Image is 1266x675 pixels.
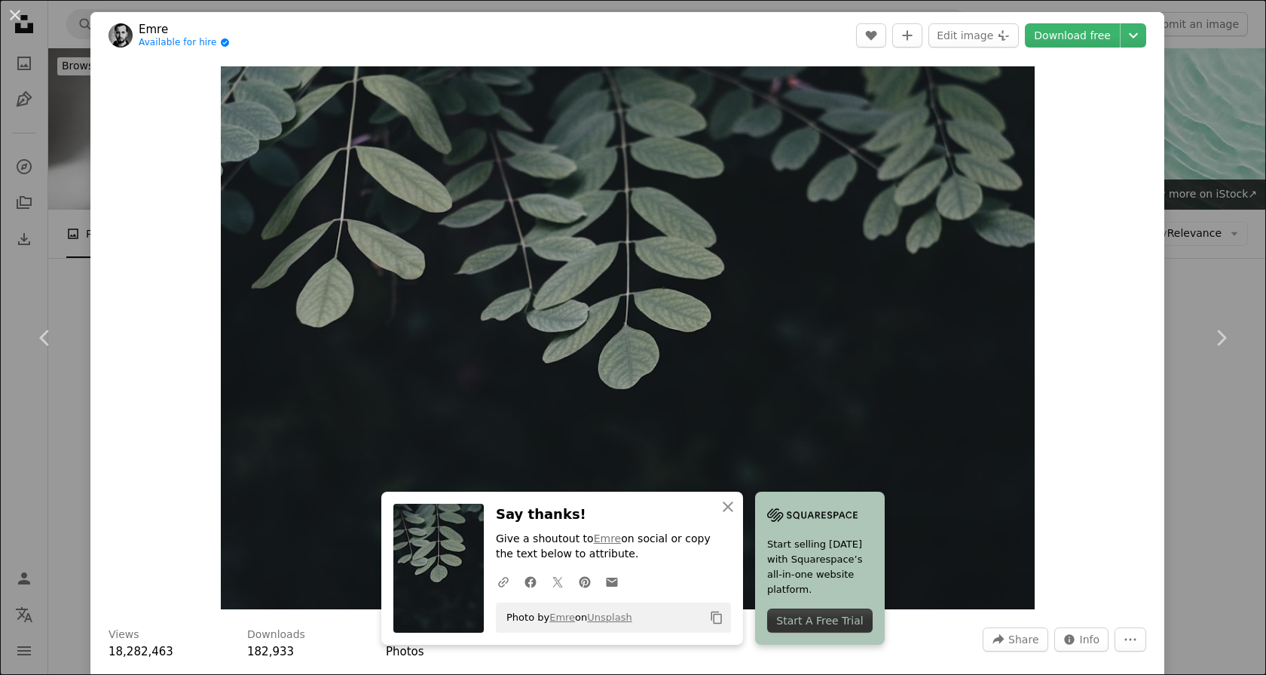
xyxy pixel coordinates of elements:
a: Download free [1025,23,1120,48]
button: Edit image [928,23,1019,48]
button: Stats about this image [1054,627,1109,652]
a: Photos [386,645,424,658]
a: Share on Twitter [544,566,571,597]
button: Share this image [983,627,1047,652]
span: Start selling [DATE] with Squarespace’s all-in-one website platform. [767,537,873,597]
p: Give a shoutout to on social or copy the text below to attribute. [496,532,731,562]
button: Zoom in on this image [221,66,1035,609]
a: Share on Facebook [517,566,544,597]
button: More Actions [1115,627,1146,652]
span: Photo by on [499,606,632,630]
img: green leafed plant in closeup shot [221,66,1035,609]
span: 18,282,463 [109,645,173,658]
h3: Downloads [247,627,305,643]
span: 182,933 [247,645,294,658]
a: Share on Pinterest [571,566,598,597]
button: Like [856,23,886,48]
a: Emre [549,612,575,623]
span: Share [1008,628,1038,651]
h3: Say thanks! [496,504,731,526]
button: Choose download size [1121,23,1146,48]
a: Next [1176,265,1266,410]
h3: Views [109,627,139,643]
a: Share over email [598,566,625,597]
a: Available for hire [139,37,230,49]
a: Unsplash [587,612,631,623]
a: Emre [594,532,622,545]
div: Start A Free Trial [767,609,873,633]
a: Emre [139,22,230,37]
span: Info [1080,628,1100,651]
img: file-1705255347840-230a6ab5bca9image [767,504,858,526]
img: Go to Emre's profile [109,23,133,48]
button: Add to Collection [892,23,922,48]
button: Copy to clipboard [704,605,729,631]
a: Start selling [DATE] with Squarespace’s all-in-one website platform.Start A Free Trial [755,492,885,645]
